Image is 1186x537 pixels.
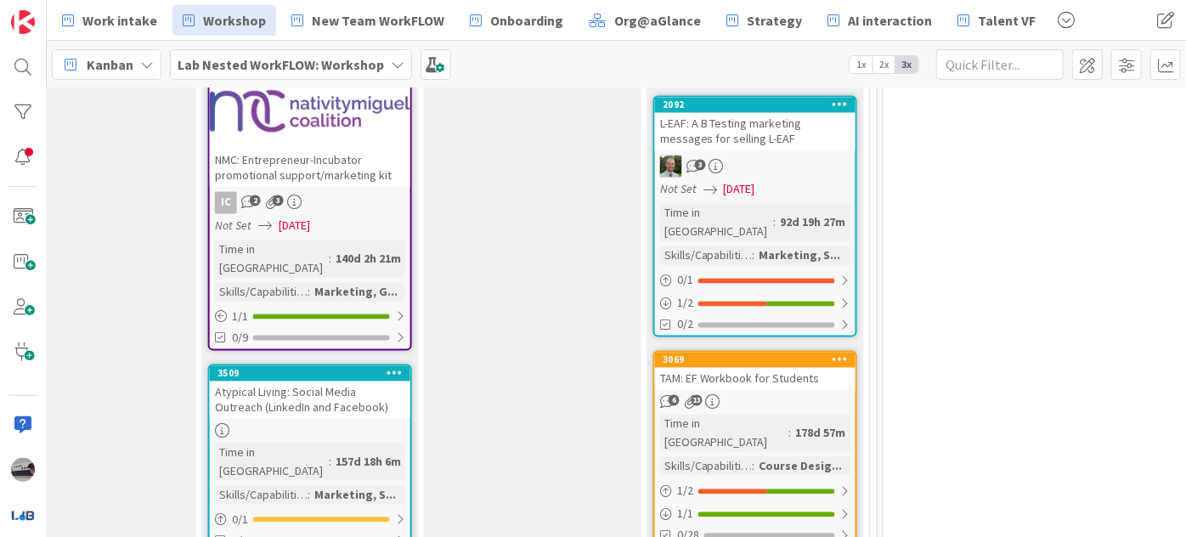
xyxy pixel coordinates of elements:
[655,98,856,113] div: 2092
[655,98,856,150] div: 2092L-EAF: A B Testing marketing messages for selling L-EAF
[215,218,251,234] i: Not Set
[215,444,329,481] div: Time in [GEOGRAPHIC_DATA]
[655,270,856,291] div: 0/1
[215,486,308,505] div: Skills/Capabilities
[692,395,703,406] span: 13
[677,506,693,523] span: 1 / 1
[753,246,755,265] span: :
[490,10,563,31] span: Onboarding
[172,5,276,36] a: Workshop
[329,250,331,268] span: :
[753,457,755,476] span: :
[655,353,856,368] div: 3069
[660,457,753,476] div: Skills/Capabilities
[11,458,35,482] img: jB
[789,424,792,443] span: :
[669,395,680,406] span: 6
[52,5,167,36] a: Work intake
[792,424,850,443] div: 178d 57m
[660,182,697,197] i: Not Set
[850,56,873,73] span: 1x
[614,10,701,31] span: Org@aGlance
[579,5,711,36] a: Org@aGlance
[677,316,693,334] span: 0/2
[210,307,410,328] div: 1/1
[215,192,237,214] div: IC
[329,453,331,472] span: :
[660,204,774,241] div: Time in [GEOGRAPHIC_DATA]
[663,99,856,111] div: 2092
[755,457,847,476] div: Course Desig...
[677,295,693,313] span: 1 / 2
[281,5,455,36] a: New Team WorkFLOW
[660,155,682,178] img: SH
[936,49,1064,80] input: Quick Filter...
[716,5,812,36] a: Strategy
[655,504,856,525] div: 1/1
[747,10,802,31] span: Strategy
[655,353,856,390] div: 3069TAM: EF Workbook for Students
[11,10,35,34] img: Visit kanbanzone.com
[178,56,384,73] b: Lab Nested WorkFLOW: Workshop
[655,155,856,178] div: SH
[210,51,410,187] div: NMC: Entrepreneur-Incubator promotional support/marketing kit
[655,293,856,314] div: 1/2
[460,5,573,36] a: Onboarding
[655,481,856,502] div: 1/2
[215,240,329,278] div: Time in [GEOGRAPHIC_DATA]
[210,366,410,419] div: 3509Atypical Living: Social Media Outreach (LinkedIn and Facebook)
[210,192,410,214] div: IC
[653,96,857,337] a: 2092L-EAF: A B Testing marketing messages for selling L-EAFSHNot Set[DATE]Time in [GEOGRAPHIC_DAT...
[210,366,410,382] div: 3509
[279,218,310,235] span: [DATE]
[848,10,932,31] span: AI interaction
[273,195,284,206] span: 3
[695,160,706,171] span: 3
[755,246,845,265] div: Marketing, S...
[308,486,310,505] span: :
[87,54,133,75] span: Kanban
[82,10,157,31] span: Work intake
[208,49,412,351] a: NMC: Entrepreneur-Incubator promotional support/marketing kitICNot Set[DATE]Time in [GEOGRAPHIC_D...
[677,272,693,290] span: 0 / 1
[677,483,693,500] span: 1 / 2
[11,503,35,527] img: avatar
[660,415,789,452] div: Time in [GEOGRAPHIC_DATA]
[873,56,895,73] span: 2x
[217,368,410,380] div: 3509
[215,283,308,302] div: Skills/Capabilities
[655,368,856,390] div: TAM: EF Workbook for Students
[817,5,942,36] a: AI interaction
[777,213,850,232] div: 92d 19h 27m
[210,150,410,187] div: NMC: Entrepreneur-Incubator promotional support/marketing kit
[312,10,444,31] span: New Team WorkFLOW
[947,5,1046,36] a: Talent VF
[724,181,755,199] span: [DATE]
[331,250,405,268] div: 140d 2h 21m
[210,510,410,531] div: 0/1
[655,113,856,150] div: L-EAF: A B Testing marketing messages for selling L-EAF
[210,382,410,419] div: Atypical Living: Social Media Outreach (LinkedIn and Facebook)
[310,283,402,302] div: Marketing, G...
[250,195,261,206] span: 2
[660,246,753,265] div: Skills/Capabilities
[203,10,266,31] span: Workshop
[774,213,777,232] span: :
[310,486,400,505] div: Marketing, S...
[232,512,248,529] span: 0 / 1
[663,354,856,366] div: 3069
[308,283,310,302] span: :
[232,330,248,348] span: 0/9
[232,308,248,326] span: 1 / 1
[978,10,1036,31] span: Talent VF
[895,56,918,73] span: 3x
[331,453,405,472] div: 157d 18h 6m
